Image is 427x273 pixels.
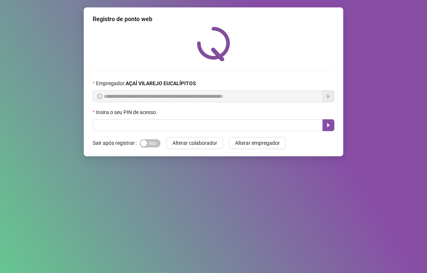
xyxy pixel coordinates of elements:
div: Registro de ponto web [93,15,334,24]
span: info-circle [97,94,102,99]
span: Alterar colaborador [172,139,217,147]
strong: AÇAÍ VILAREJO EUCALÍPITOS [126,80,196,86]
span: Empregador : [96,79,196,87]
label: Sair após registrar [93,137,140,149]
span: Alterar empregador [235,139,280,147]
button: Alterar empregador [229,137,286,149]
span: caret-right [325,122,331,128]
label: Insira o seu PIN de acesso [93,108,161,116]
img: QRPoint [197,27,230,61]
button: Alterar colaborador [166,137,223,149]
